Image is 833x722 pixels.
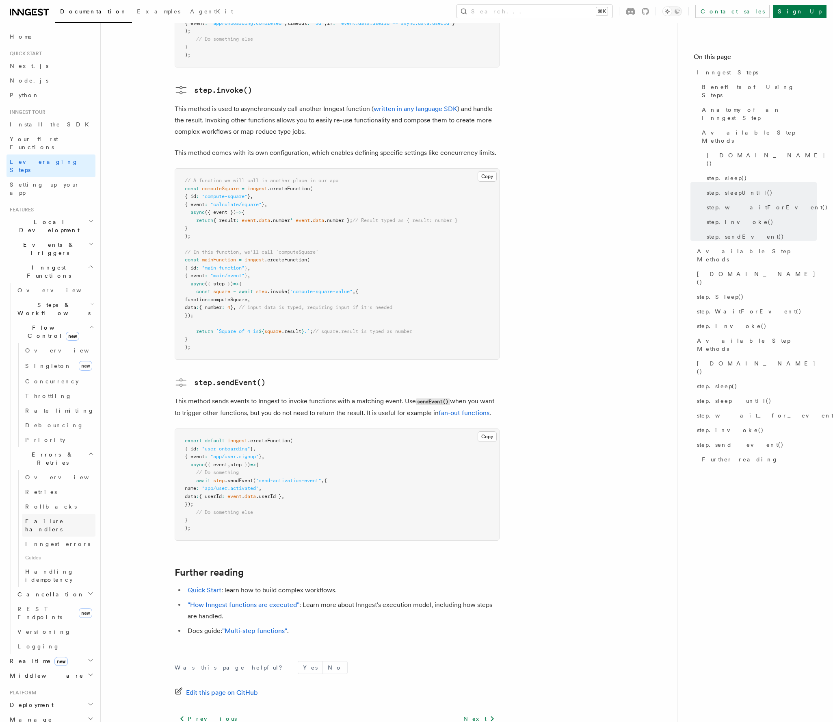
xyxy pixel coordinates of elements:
[196,36,253,42] span: // Do something else
[196,289,210,294] span: const
[190,8,233,15] span: AgentKit
[324,478,327,483] span: {
[22,358,95,374] a: Singletonnew
[694,65,817,80] a: Inngest Steps
[60,8,127,15] span: Documentation
[353,289,355,294] span: ,
[697,270,817,286] span: [DOMAIN_NAME]()
[694,244,817,267] a: Available Step Methods
[22,343,95,358] a: Overview
[457,5,612,18] button: Search...⌘K
[267,186,310,191] span: .createFunction
[185,313,193,318] span: });
[6,657,68,665] span: Realtime
[247,265,250,271] span: ,
[185,2,238,22] a: AgentKit
[323,661,347,674] button: No
[10,63,48,69] span: Next.js
[196,478,210,483] span: await
[702,128,817,145] span: Available Step Methods
[703,185,817,200] a: step.sleepUntil()
[185,438,202,444] span: export
[694,408,817,423] a: step.wait_for_event()
[185,297,208,302] span: function
[175,376,266,389] a: step.sendEvent()
[244,273,247,278] span: }
[22,433,95,447] a: Priority
[14,324,89,340] span: Flow Control
[707,233,784,241] span: step.sendEvent()
[703,215,817,229] a: step.invoke()
[190,281,205,287] span: async
[185,485,196,491] span: name
[185,225,188,231] span: }
[185,194,196,199] span: { id
[307,20,310,26] span: :
[10,77,48,84] span: Node.js
[313,328,412,334] span: // square.result is typed as number
[210,20,284,26] span: "app/onboarding.completed"
[6,215,95,237] button: Local Development
[230,304,233,310] span: }
[14,590,84,598] span: Cancellation
[205,209,236,215] span: ({ event })
[697,359,817,376] span: [DOMAIN_NAME]()
[694,394,817,408] a: step.sleep_until()
[185,20,205,26] span: { event
[236,217,239,223] span: :
[22,389,95,403] a: Throttling
[227,462,230,468] span: ,
[205,20,208,26] span: :
[10,159,78,173] span: Leveraging Steps
[185,257,199,263] span: const
[250,462,256,468] span: =>
[213,217,236,223] span: { result
[250,194,253,199] span: ,
[25,363,71,369] span: Singleton
[25,474,109,481] span: Overview
[6,701,54,709] span: Deployment
[22,564,95,587] a: Handling idempotency
[25,437,65,443] span: Priority
[242,209,244,215] span: {
[284,20,287,26] span: ,
[14,602,95,624] a: REST Endpointsnew
[478,431,497,442] button: Copy
[213,289,230,294] span: square
[216,328,259,334] span: `Square of 4 is
[6,207,34,213] span: Features
[185,186,199,191] span: const
[247,438,290,444] span: .createFunction
[205,438,225,444] span: default
[185,344,190,350] span: );
[262,454,264,459] span: ,
[256,478,321,483] span: "send-activation-event"
[697,382,738,390] span: step.sleep()
[694,52,817,65] h4: On this page
[253,446,256,452] span: ,
[185,336,188,342] span: }
[210,273,244,278] span: "main/event"
[17,287,101,294] span: Overview
[694,304,817,319] a: step.WaitForEvent()
[233,289,236,294] span: =
[6,654,95,668] button: Realtimenew
[310,328,313,334] span: ;
[6,117,95,132] a: Install the SDK
[10,33,32,41] span: Home
[185,446,196,452] span: { id
[699,452,817,467] a: Further reading
[256,462,259,468] span: {
[205,281,233,287] span: ({ step })
[185,249,318,255] span: // In this function, we'll call `computeSquare`
[239,289,253,294] span: await
[14,283,95,298] a: Overview
[202,194,247,199] span: "compute-square"
[703,148,817,171] a: [DOMAIN_NAME]()
[79,361,92,371] span: new
[694,423,817,437] a: step.invoke()
[6,29,95,44] a: Home
[202,257,236,263] span: mainFunction
[6,237,95,260] button: Events & Triggers
[55,2,132,23] a: Documentation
